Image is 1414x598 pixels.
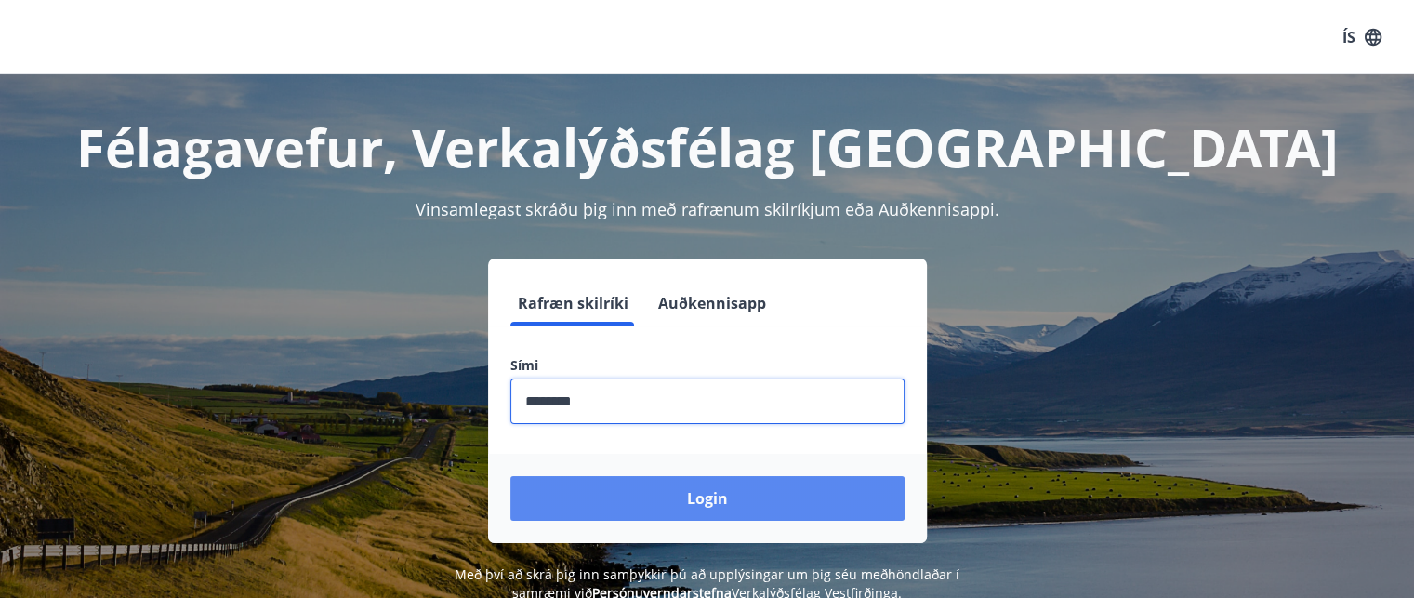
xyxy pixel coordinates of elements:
[510,281,636,326] button: Rafræn skilríki
[1332,20,1392,54] button: ÍS
[651,281,773,326] button: Auðkennisapp
[510,356,905,375] label: Sími
[510,476,905,521] button: Login
[416,198,999,220] span: Vinsamlegast skráðu þig inn með rafrænum skilríkjum eða Auðkennisappi.
[60,112,1355,182] h1: Félagavefur, Verkalýðsfélag [GEOGRAPHIC_DATA]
